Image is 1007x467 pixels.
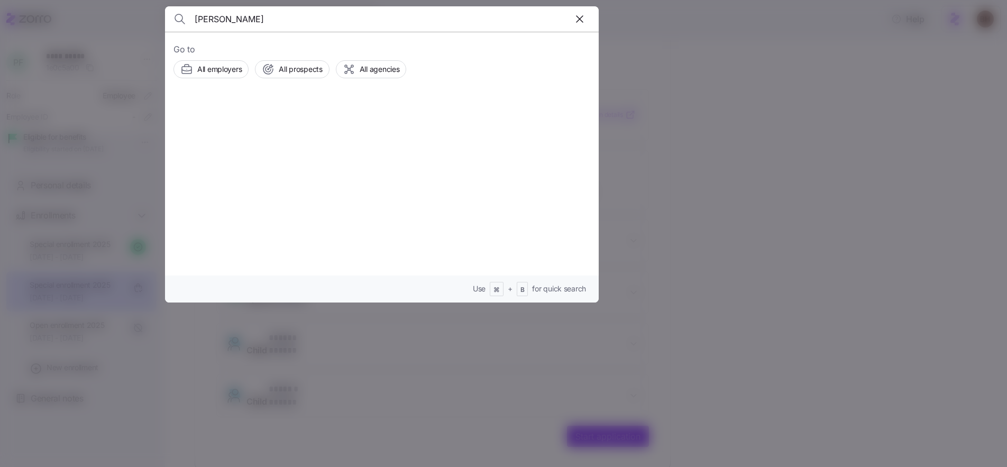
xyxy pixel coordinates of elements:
span: All prospects [279,64,322,75]
button: All prospects [255,60,329,78]
button: All employers [173,60,249,78]
span: ⌘ [493,286,500,295]
span: Go to [173,43,590,56]
span: All employers [197,64,242,75]
span: + [508,283,512,294]
button: All agencies [336,60,407,78]
span: All agencies [360,64,400,75]
span: for quick search [532,283,586,294]
span: Use [473,283,486,294]
span: B [520,286,525,295]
